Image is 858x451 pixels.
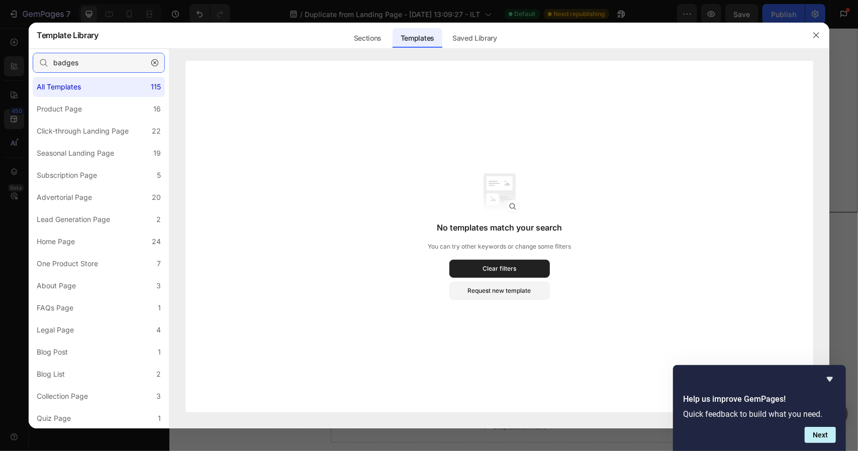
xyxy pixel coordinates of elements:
div: One Product Store [37,258,98,270]
p: You can try other keywords or change some filters [428,242,571,252]
div: Product Page [37,103,82,115]
div: About Page [37,280,76,292]
img: gempages_585126078318641821-139a11cc-bb94-45a7-a11e-82aca69b8526.svg [239,328,295,345]
div: Help us improve GemPages! [683,373,836,443]
h3: No templates match your search [437,221,562,234]
button: decrement [352,66,376,90]
div: Click-through Landing Page [37,125,129,137]
span: Pack of 10 [356,37,388,44]
p: Our 30-day refund policy allows you to return your purchase for a full refund [DATE] of the origi... [409,124,645,155]
button: Add to cart [445,65,646,90]
div: Sections [346,28,390,48]
div: FAQs Page [37,302,73,314]
div: Request new template [468,286,531,295]
button: Clear filters [449,260,550,278]
div: Lead Generation Page [37,213,110,225]
div: Seasonal Landing Page [37,147,114,159]
div: 24 [152,236,161,248]
div: All Templates [37,81,81,93]
button: increment [415,66,439,90]
img: gempages_585126078318641821-82a74648-3574-4c29-b456-cd4d1c60fd4f.svg [352,119,400,160]
div: Subscription Page [37,169,97,181]
h2: Template Library [37,22,99,48]
input: quantity [376,66,415,90]
div: 5 [157,169,161,181]
div: Quiz Page [37,412,71,424]
div: 20 [152,191,161,203]
div: Home Page [37,236,75,248]
div: Templates [393,28,442,48]
div: 22 [152,125,161,137]
img: gempages_585126078318641821-33ddf2c6-643e-498b-b835-b4a628721d71.svg [394,328,449,345]
div: 3 [156,280,161,292]
img: gempages_585126078318641821-2e4accee-a353-4d43-a14a-59f389919397.svg [85,328,140,345]
button: Next question [805,427,836,443]
div: Blog List [37,368,65,380]
div: Drop element here [324,395,377,403]
div: Advertorial Page [37,191,92,203]
div: Legal Page [37,324,74,336]
p: “Lorem ipsum dolor sit amet, elit, sed do eiusmod tempor incididunt.” [44,294,181,315]
div: Collection Page [37,390,88,402]
div: Add to cart [518,72,574,83]
div: 2 [156,368,161,380]
div: Drop element here [324,210,377,218]
h2: Help us improve GemPages! [683,393,836,405]
div: 1 [158,412,161,424]
button: Request new template [449,282,550,300]
input: E.g.: Black Friday, Sale, etc. [33,53,165,73]
p: Worldwide free shipping [461,97,537,105]
h2: As Seen In [43,269,646,281]
img: gempages_585126078318641821-7e4f347d-a335-4f8c-9d6f-5ed955712525.svg [548,328,604,345]
div: 1 [158,302,161,314]
p: “Lorem ipsum dolor sit amet, elit, sed do eiusmod tempor incididunt.” [353,294,491,315]
legend: Pack Size: Pack of 10 [352,13,448,25]
div: 2 [156,213,161,225]
div: 7 [157,258,161,270]
div: Saved Library [444,28,505,48]
div: 115 [151,81,161,93]
div: 16 [153,103,161,115]
p: “Lorem ipsum dolor sit amet, elit, sed do eiusmod tempor incididunt.” [508,294,645,315]
p: “Lorem ipsum dolor sit amet, adipiscing elit, sed do eiusmod [199,294,336,315]
div: 3 [156,390,161,402]
div: 4 [156,324,161,336]
div: 19 [153,147,161,159]
p: Quick feedback to build what you need. [683,409,836,419]
div: Clear filters [483,264,516,273]
button: Hide survey [824,373,836,385]
div: Blog Post [37,346,68,358]
div: 1 [158,346,161,358]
